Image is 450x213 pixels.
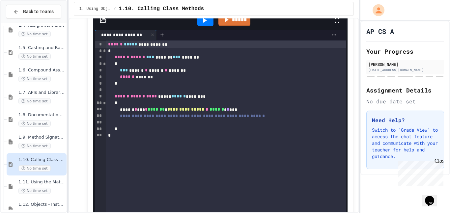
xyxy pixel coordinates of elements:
[395,158,443,186] iframe: chat widget
[366,97,444,105] div: No due date set
[18,45,65,51] span: 1.5. Casting and Ranges of Values
[18,165,51,172] span: No time set
[366,86,444,95] h2: Assignment Details
[372,127,438,160] p: Switch to "Grade View" to access the chat feature and communicate with your teacher for help and ...
[18,143,51,149] span: No time set
[18,202,65,207] span: 1.12. Objects - Instances of Classes
[18,23,65,28] span: 1.4. Assignment and Input
[366,27,394,36] h1: AP CS A
[366,47,444,56] h2: Your Progress
[79,6,111,12] span: 1. Using Objects and Methods
[368,61,442,67] div: [PERSON_NAME]
[18,90,65,95] span: 1.7. APIs and Libraries
[18,112,65,118] span: 1.8. Documentation with Comments and Preconditions
[18,135,65,140] span: 1.9. Method Signatures
[18,67,65,73] span: 1.6. Compound Assignment Operators
[368,67,442,72] div: [EMAIL_ADDRESS][DOMAIN_NAME]
[18,179,65,185] span: 1.11. Using the Math Class
[18,53,51,60] span: No time set
[366,3,386,18] div: My Account
[18,98,51,104] span: No time set
[114,6,116,12] span: /
[18,157,65,163] span: 1.10. Calling Class Methods
[18,120,51,127] span: No time set
[18,188,51,194] span: No time set
[6,5,61,19] button: Back to Teams
[119,5,204,13] span: 1.10. Calling Class Methods
[372,116,438,124] h3: Need Help?
[23,8,54,15] span: Back to Teams
[3,3,45,42] div: Chat with us now!Close
[18,76,51,82] span: No time set
[18,31,51,37] span: No time set
[422,187,443,206] iframe: chat widget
